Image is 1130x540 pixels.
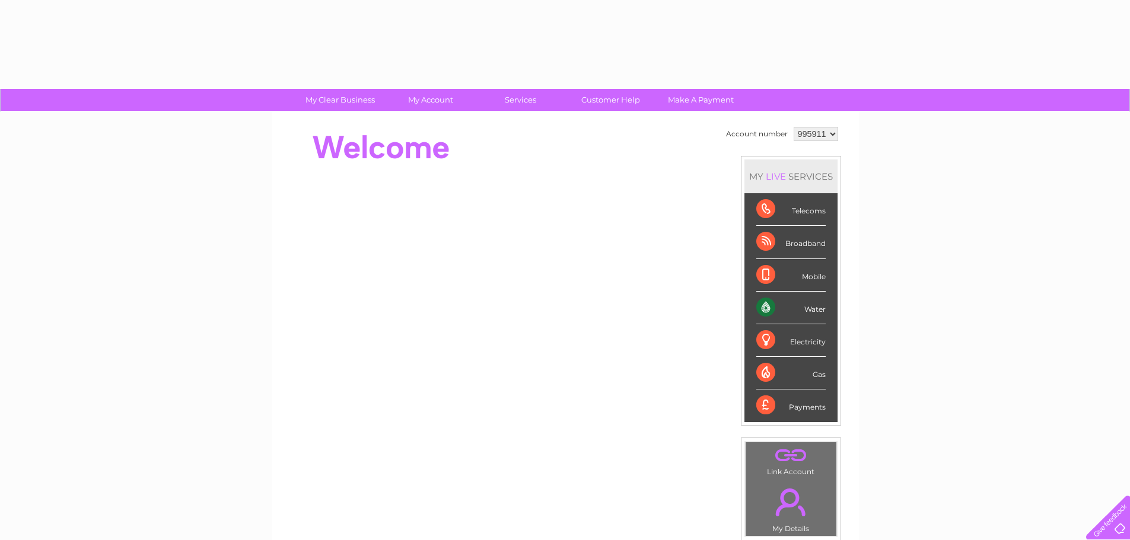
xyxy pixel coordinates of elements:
[652,89,750,111] a: Make A Payment
[381,89,479,111] a: My Account
[756,324,826,357] div: Electricity
[749,445,833,466] a: .
[756,389,826,421] div: Payments
[723,124,791,144] td: Account number
[756,259,826,292] div: Mobile
[744,159,838,193] div: MY SERVICES
[745,478,837,536] td: My Details
[745,442,837,479] td: Link Account
[763,171,788,182] div: LIVE
[749,481,833,523] a: .
[291,89,389,111] a: My Clear Business
[756,193,826,226] div: Telecoms
[756,292,826,324] div: Water
[756,226,826,258] div: Broadband
[562,89,660,111] a: Customer Help
[472,89,569,111] a: Services
[756,357,826,389] div: Gas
